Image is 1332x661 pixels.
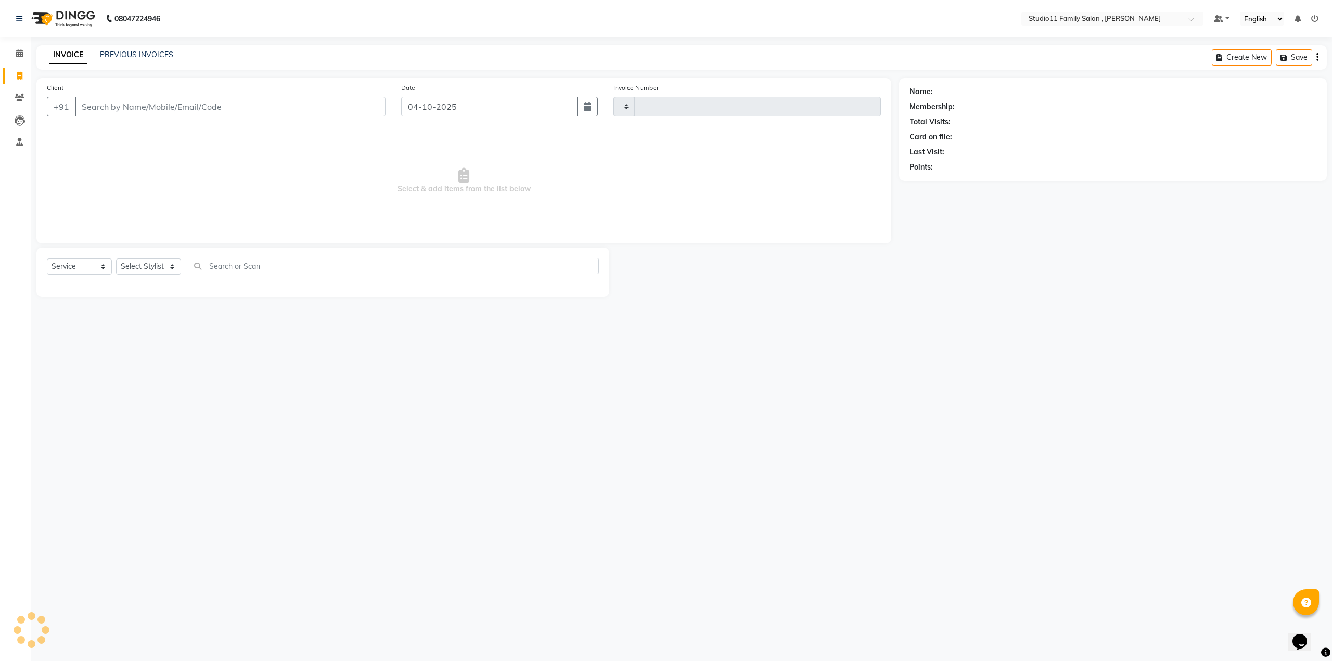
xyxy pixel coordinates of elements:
[910,86,933,97] div: Name:
[114,4,160,33] b: 08047224946
[910,132,952,142] div: Card on file:
[27,4,98,33] img: logo
[401,83,415,93] label: Date
[49,46,87,64] a: INVOICE
[613,83,659,93] label: Invoice Number
[189,258,599,274] input: Search or Scan
[910,116,951,127] div: Total Visits:
[910,101,955,112] div: Membership:
[75,97,386,116] input: Search by Name/Mobile/Email/Code
[47,129,881,233] span: Select & add items from the list below
[47,97,76,116] button: +91
[910,147,944,158] div: Last Visit:
[1212,49,1272,66] button: Create New
[910,162,933,173] div: Points:
[1276,49,1312,66] button: Save
[100,50,173,59] a: PREVIOUS INVOICES
[1288,619,1322,651] iframe: chat widget
[47,83,63,93] label: Client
